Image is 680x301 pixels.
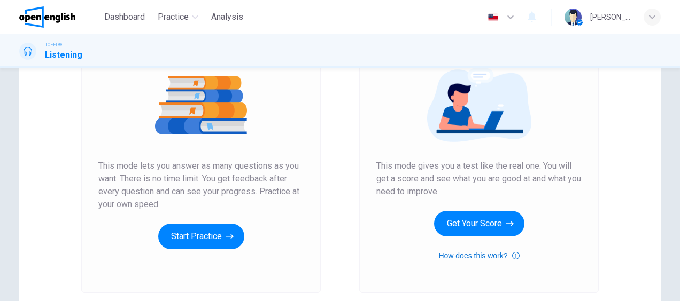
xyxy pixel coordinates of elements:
button: Start Practice [158,224,244,249]
img: Profile picture [565,9,582,26]
span: Analysis [211,11,243,23]
span: This mode gives you a test like the real one. You will get a score and see what you are good at a... [376,160,582,198]
span: TOEFL® [45,41,62,49]
button: Get Your Score [434,211,524,236]
h1: Listening [45,49,82,61]
a: OpenEnglish logo [19,6,100,28]
div: [PERSON_NAME] [590,11,631,23]
img: OpenEnglish logo [19,6,75,28]
button: How does this work? [438,249,519,262]
button: Practice [153,7,203,27]
img: en [486,13,500,21]
button: Analysis [207,7,248,27]
span: Practice [158,11,189,23]
span: Dashboard [104,11,145,23]
button: Dashboard [100,7,149,27]
span: This mode lets you answer as many questions as you want. There is no time limit. You get feedback... [98,160,304,211]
